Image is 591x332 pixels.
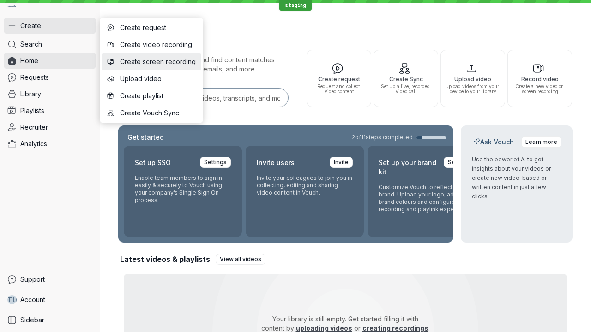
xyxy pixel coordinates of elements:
[512,76,568,82] span: Record video
[126,133,166,142] h2: Get started
[20,295,45,304] span: Account
[379,184,475,213] p: Customize Vouch to reflect your brand. Upload your logo, adjust brand colours and configure the r...
[120,57,196,66] span: Create screen recording
[135,157,171,169] h2: Set up SSO
[440,50,505,107] button: Upload videoUpload videos from your device to your library
[120,108,196,118] span: Create Vouch Sync
[20,123,48,132] span: Recruiter
[330,157,353,168] a: Invite
[20,89,41,99] span: Library
[257,157,295,169] h2: Invite users
[102,71,201,87] button: Upload video
[20,139,47,148] span: Analytics
[448,158,470,167] span: Settings
[472,137,516,147] h2: Ask Vouch
[311,76,367,82] span: Create request
[4,69,96,86] a: Requests
[4,312,96,328] a: Sidebar
[102,36,201,53] button: Create video recording
[220,255,261,264] span: View all videos
[257,174,353,196] p: Invite your colleagues to join you in collecting, editing and sharing video content in Vouch.
[102,19,201,36] button: Create request
[12,295,18,304] span: U
[135,174,231,204] p: Enable team members to sign in easily & securely to Vouch using your company’s Single Sign On pro...
[20,106,44,115] span: Playlists
[4,4,19,10] a: Go to homepage
[378,76,434,82] span: Create Sync
[4,53,96,69] a: Home
[352,134,413,141] span: 2 of 11 steps completed
[507,50,572,107] button: Record videoCreate a new video or screen recording
[362,324,428,332] a: creating recordings
[472,155,561,201] p: Use the power of AI to get insights about your videos or create new video-based or written conten...
[120,40,196,49] span: Create video recording
[20,275,45,284] span: Support
[296,324,352,332] a: uploading videos
[379,157,438,178] h2: Set up your brand kit
[4,102,96,119] a: Playlists
[20,315,44,325] span: Sidebar
[525,137,557,147] span: Learn more
[20,40,42,49] span: Search
[4,18,96,34] button: Create
[20,56,38,65] span: Home
[4,86,96,102] a: Library
[216,254,265,265] a: View all videos
[20,21,41,30] span: Create
[7,295,12,304] span: T
[4,36,96,53] a: Search
[512,84,568,94] span: Create a new video or screen recording
[118,18,573,44] h1: Hi, Test!
[120,254,210,264] h2: Latest videos & playlists
[102,88,201,104] button: Create playlist
[120,74,196,83] span: Upload video
[102,53,201,70] button: Create screen recording
[378,84,434,94] span: Set up a live, recorded video call
[444,157,475,168] a: Settings
[200,157,231,168] a: Settings
[311,84,367,94] span: Request and collect video content
[307,50,371,107] button: Create requestRequest and collect video content
[20,73,49,82] span: Requests
[118,55,290,74] p: Search for any keywords and find content matches through transcriptions, user emails, and more.
[120,23,196,32] span: Create request
[102,105,201,121] button: Create Vouch Sync
[445,76,501,82] span: Upload video
[120,91,196,101] span: Create playlist
[204,158,227,167] span: Settings
[4,119,96,136] a: Recruiter
[4,136,96,152] a: Analytics
[521,136,561,148] a: Learn more
[445,84,501,94] span: Upload videos from your device to your library
[334,158,349,167] span: Invite
[4,291,96,308] a: TUAccount
[374,50,438,107] button: Create SyncSet up a live, recorded video call
[4,271,96,288] a: Support
[352,134,446,141] a: 2of11steps completed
